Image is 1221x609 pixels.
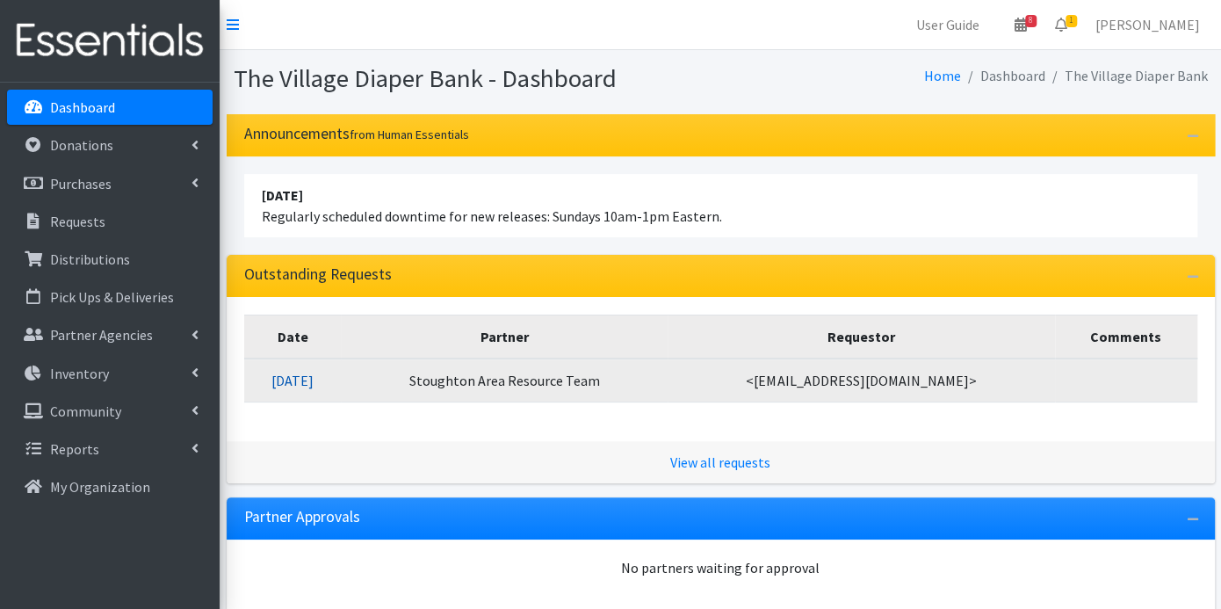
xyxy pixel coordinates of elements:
p: Purchases [50,175,112,192]
h3: Outstanding Requests [244,265,392,284]
p: Community [50,402,121,420]
li: Dashboard [961,63,1045,89]
a: Donations [7,127,213,163]
a: Pick Ups & Deliveries [7,279,213,315]
a: Dashboard [7,90,213,125]
p: Distributions [50,250,130,268]
th: Comments [1055,315,1197,359]
span: 1 [1066,15,1077,27]
div: No partners waiting for approval [244,557,1197,578]
a: [DATE] [271,372,314,389]
a: User Guide [902,7,993,42]
li: Regularly scheduled downtime for new releases: Sundays 10am-1pm Eastern. [244,174,1197,237]
td: Stoughton Area Resource Team [341,359,667,402]
th: Requestor [668,315,1055,359]
h3: Announcements [244,125,469,143]
th: Date [244,315,342,359]
a: Reports [7,431,213,467]
a: Requests [7,204,213,239]
p: Donations [50,136,113,154]
a: My Organization [7,469,213,504]
td: <[EMAIL_ADDRESS][DOMAIN_NAME]> [668,359,1055,402]
a: [PERSON_NAME] [1081,7,1214,42]
h3: Partner Approvals [244,508,360,526]
th: Partner [341,315,667,359]
a: 8 [1001,7,1041,42]
a: View all requests [670,453,770,471]
a: Distributions [7,242,213,277]
a: 1 [1041,7,1081,42]
p: Dashboard [50,98,115,116]
p: Partner Agencies [50,326,153,344]
a: Partner Agencies [7,317,213,352]
a: Purchases [7,166,213,201]
a: Inventory [7,356,213,391]
h1: The Village Diaper Bank - Dashboard [234,63,714,94]
img: HumanEssentials [7,11,213,70]
p: Inventory [50,365,109,382]
p: Requests [50,213,105,230]
a: Home [924,67,961,84]
small: from Human Essentials [350,127,469,142]
p: Reports [50,440,99,458]
p: Pick Ups & Deliveries [50,288,174,306]
span: 8 [1025,15,1037,27]
p: My Organization [50,478,150,496]
strong: [DATE] [262,186,303,204]
a: Community [7,394,213,429]
li: The Village Diaper Bank [1045,63,1208,89]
